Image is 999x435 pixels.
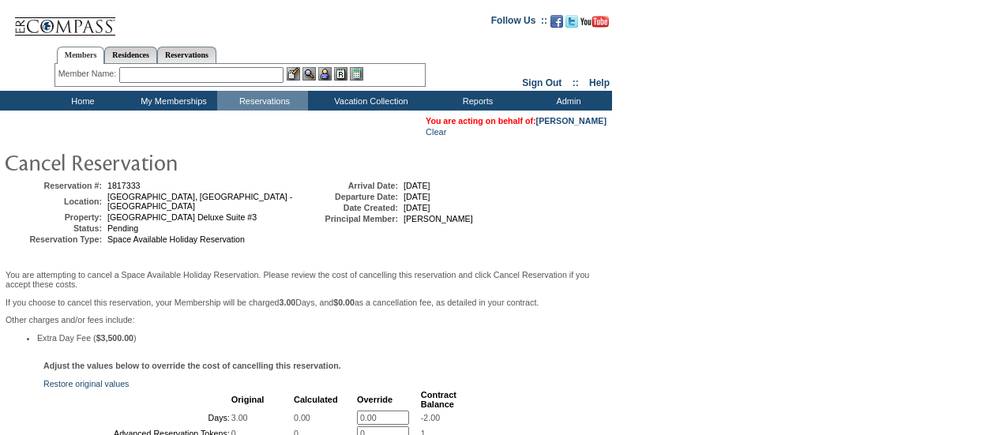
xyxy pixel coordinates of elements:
[280,298,296,307] b: 3.00
[58,67,119,81] div: Member Name:
[580,16,609,28] img: Subscribe to our YouTube Channel
[421,413,440,422] span: -2.00
[426,116,607,126] span: You are acting on behalf of:
[7,223,102,233] td: Status:
[107,234,245,244] span: Space Available Holiday Reservation
[565,15,578,28] img: Follow us on Twitter
[294,395,338,404] b: Calculated
[303,192,398,201] td: Departure Date:
[573,77,579,88] span: ::
[37,333,607,343] li: Extra Day Fee ( )
[357,395,392,404] b: Override
[43,361,341,370] b: Adjust the values below to override the cost of cancelling this reservation.
[521,91,612,111] td: Admin
[57,47,105,64] a: Members
[6,270,607,289] p: You are attempting to cancel a Space Available Holiday Reservation. Please review the cost of can...
[536,116,607,126] a: [PERSON_NAME]
[303,203,398,212] td: Date Created:
[350,67,363,81] img: b_calculator.gif
[231,413,248,422] span: 3.00
[421,390,456,409] b: Contract Balance
[303,214,398,223] td: Principal Member:
[126,91,217,111] td: My Memberships
[7,181,102,190] td: Reservation #:
[404,214,473,223] span: [PERSON_NAME]
[7,234,102,244] td: Reservation Type:
[565,20,578,29] a: Follow us on Twitter
[318,67,332,81] img: Impersonate
[550,20,563,29] a: Become our fan on Facebook
[333,298,355,307] b: $0.00
[404,203,430,212] span: [DATE]
[334,67,347,81] img: Reservations
[303,181,398,190] td: Arrival Date:
[107,223,138,233] span: Pending
[404,192,430,201] span: [DATE]
[580,20,609,29] a: Subscribe to our YouTube Channel
[7,212,102,222] td: Property:
[43,379,129,388] a: Restore original values
[294,413,310,422] span: 0.00
[550,15,563,28] img: Become our fan on Facebook
[308,91,430,111] td: Vacation Collection
[217,91,308,111] td: Reservations
[231,395,265,404] b: Original
[107,192,292,211] span: [GEOGRAPHIC_DATA], [GEOGRAPHIC_DATA] - [GEOGRAPHIC_DATA]
[404,181,430,190] span: [DATE]
[302,67,316,81] img: View
[522,77,561,88] a: Sign Out
[107,212,257,222] span: [GEOGRAPHIC_DATA] Deluxe Suite #3
[287,67,300,81] img: b_edit.gif
[13,4,116,36] img: Compass Home
[491,13,547,32] td: Follow Us ::
[6,270,607,343] span: Other charges and/or fees include:
[104,47,157,63] a: Residences
[589,77,610,88] a: Help
[107,181,141,190] span: 1817333
[6,298,607,307] p: If you choose to cancel this reservation, your Membership will be charged Days, and as a cancella...
[430,91,521,111] td: Reports
[96,333,133,343] b: $3,500.00
[426,127,446,137] a: Clear
[4,146,320,178] img: pgTtlCancelRes.gif
[7,192,102,211] td: Location:
[45,411,230,425] td: Days:
[36,91,126,111] td: Home
[157,47,216,63] a: Reservations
